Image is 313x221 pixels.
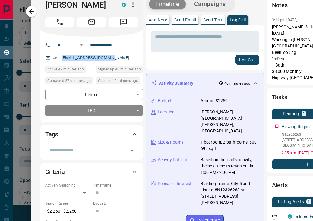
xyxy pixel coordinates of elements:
span: Active 47 minutes ago [47,66,84,72]
h2: Tasks [272,92,287,102]
div: Tue Aug 12 2025 [45,66,93,74]
button: Open [78,41,85,49]
p: Add Note [149,18,167,22]
p: Listing Alerts [278,200,304,204]
div: Tue Aug 12 2025 [45,77,93,86]
span: Signed up 48 minutes ago [98,66,141,72]
p: Send Email [174,18,196,22]
p: Around $2250 [201,98,228,104]
p: 1 [303,112,305,116]
p: Actively Searching: [45,183,90,188]
span: Call [45,17,74,27]
p: Timeframe: [93,183,138,188]
span: Message [109,17,138,27]
div: condos.ca [288,214,292,219]
svg: Email Verified [53,56,57,60]
p: Send Text [203,18,223,22]
p: Budget [158,98,172,104]
p: Repeated Interest [158,180,191,187]
p: Search Range: [45,201,90,206]
p: Size & Rooms [158,139,184,145]
p: Building Transit City 5 and Listing #N12326263 at [STREET_ADDRESS][PERSON_NAME] [201,180,259,206]
h2: Alerts [272,180,288,190]
p: Activity Summary [159,80,193,86]
p: [PERSON_NAME][GEOGRAPHIC_DATA][PERSON_NAME], [GEOGRAPHIC_DATA] [201,109,259,134]
div: Activity Summary40 minutes ago [151,78,259,89]
h2: Notes [272,0,288,10]
p: Log Call [230,18,246,22]
div: Tags [45,127,138,141]
span: Email [77,17,106,27]
h2: Tags [45,129,58,139]
p: Location [158,109,175,115]
p: 1 bedroom, 2 bathrooms, 600-699 sqft [201,139,259,152]
p: Pending [283,112,299,116]
p: 1 [308,200,310,204]
p: 3:11 pm [DATE] [272,18,298,22]
div: TBD [45,105,143,116]
button: Open [128,146,136,155]
p: Based on the lead's activity, the best time to reach out is: 1:00 PM - 2:00 PM [201,157,259,176]
p: Activity Pattern [158,157,187,163]
div: Tue Aug 12 2025 [96,77,143,86]
h2: Criteria [45,167,65,177]
p: Off [272,213,284,219]
div: Tue Aug 12 2025 [96,66,143,74]
div: Criteria [45,164,138,179]
button: Log Call [235,55,259,65]
p: Budget: [93,201,138,206]
p: 40 minutes ago [224,81,251,86]
a: [EMAIL_ADDRESS][DOMAIN_NAME] [62,55,130,60]
div: Renter [45,89,143,100]
span: Claimed 40 minutes ago [98,78,138,84]
div: condos.ca [122,3,126,7]
span: Contacted 27 minutes ago [47,78,91,84]
p: $2,250 - $2,250 [45,206,90,216]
